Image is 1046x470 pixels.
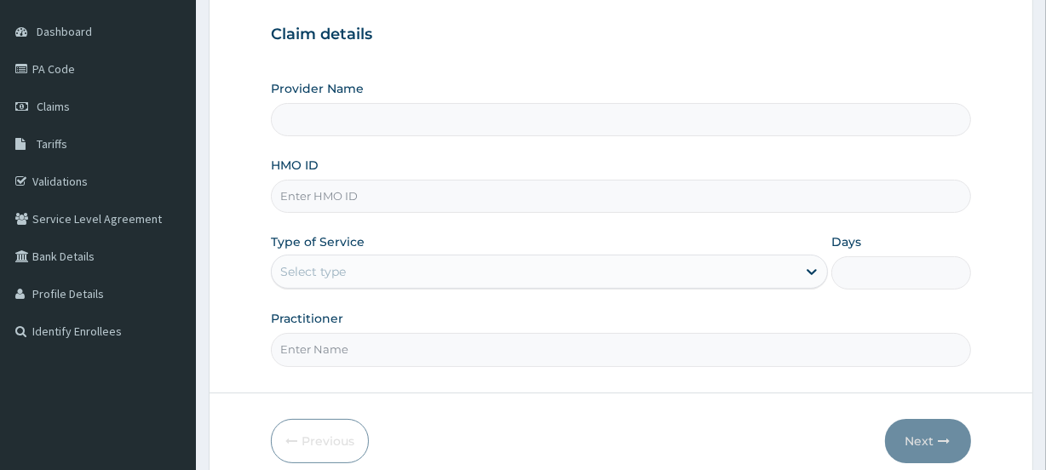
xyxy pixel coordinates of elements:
[280,263,346,280] div: Select type
[271,419,369,463] button: Previous
[271,80,364,97] label: Provider Name
[271,310,343,327] label: Practitioner
[885,419,971,463] button: Next
[37,99,70,114] span: Claims
[37,136,67,152] span: Tariffs
[271,333,970,366] input: Enter Name
[831,233,861,250] label: Days
[37,24,92,39] span: Dashboard
[271,26,970,44] h3: Claim details
[271,180,970,213] input: Enter HMO ID
[271,157,319,174] label: HMO ID
[271,233,365,250] label: Type of Service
